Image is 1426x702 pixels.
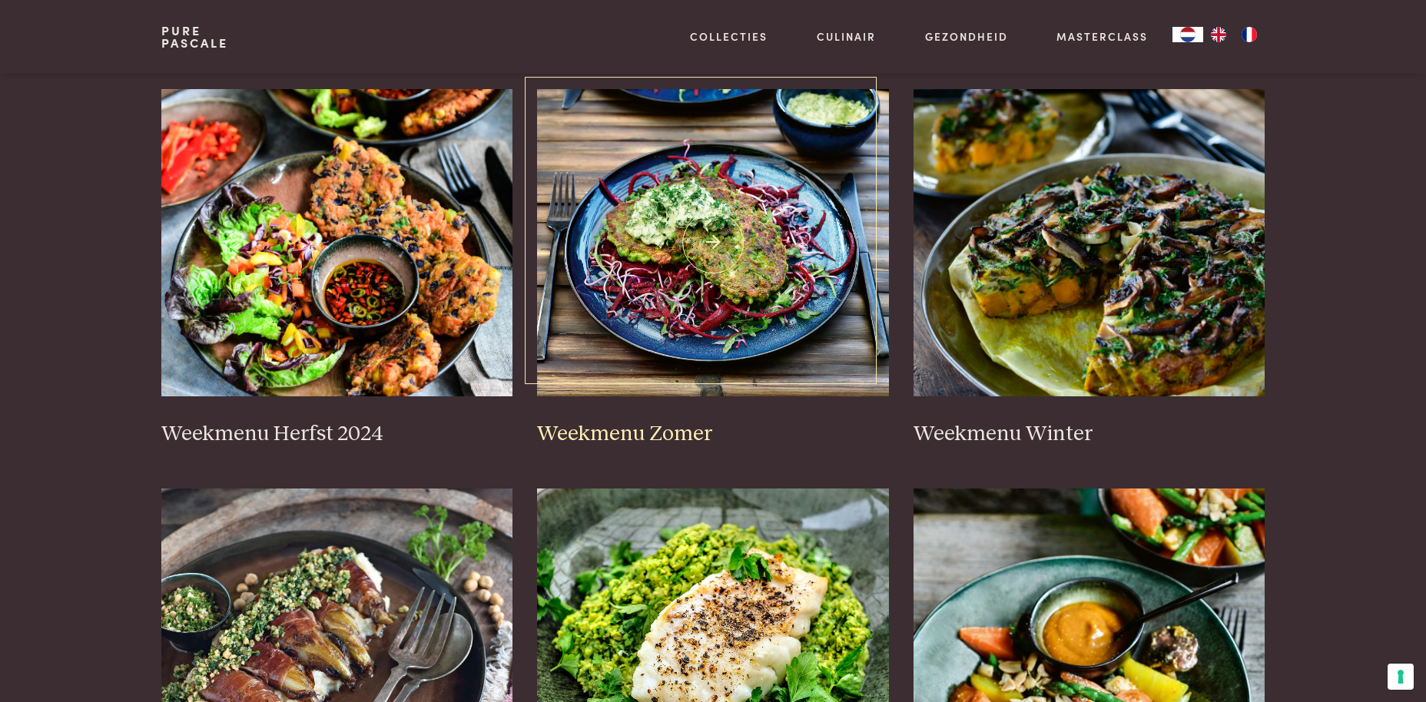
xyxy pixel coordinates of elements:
[817,28,876,45] a: Culinair
[161,89,513,447] a: Weekmenu Herfst 2024 Weekmenu Herfst 2024
[914,89,1265,447] a: Weekmenu Winter Weekmenu Winter
[914,89,1265,396] img: Weekmenu Winter
[161,89,513,396] img: Weekmenu Herfst 2024
[161,25,228,49] a: PurePascale
[1203,27,1265,42] ul: Language list
[1056,28,1148,45] a: Masterclass
[1172,27,1203,42] div: Language
[914,421,1265,448] h3: Weekmenu Winter
[537,89,889,447] a: Weekmenu Zomer Weekmenu Zomer
[1172,27,1203,42] a: NL
[1234,27,1265,42] a: FR
[1388,664,1414,690] button: Uw voorkeuren voor toestemming voor trackingtechnologieën
[537,89,889,396] img: Weekmenu Zomer
[161,421,513,448] h3: Weekmenu Herfst 2024
[925,28,1008,45] a: Gezondheid
[1172,27,1265,42] aside: Language selected: Nederlands
[537,421,889,448] h3: Weekmenu Zomer
[690,28,768,45] a: Collecties
[1203,27,1234,42] a: EN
